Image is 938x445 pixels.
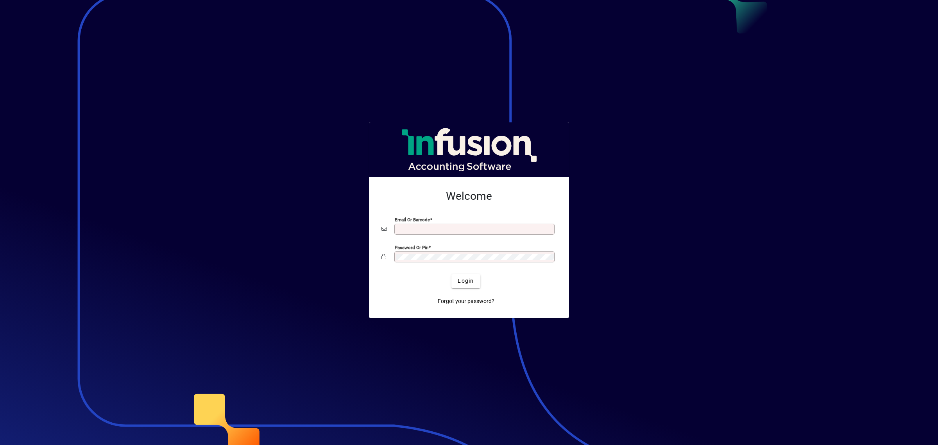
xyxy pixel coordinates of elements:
a: Forgot your password? [435,294,498,309]
span: Forgot your password? [438,297,494,305]
h2: Welcome [381,190,557,203]
span: Login [458,277,474,285]
button: Login [451,274,480,288]
mat-label: Password or Pin [395,244,428,250]
mat-label: Email or Barcode [395,217,430,222]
